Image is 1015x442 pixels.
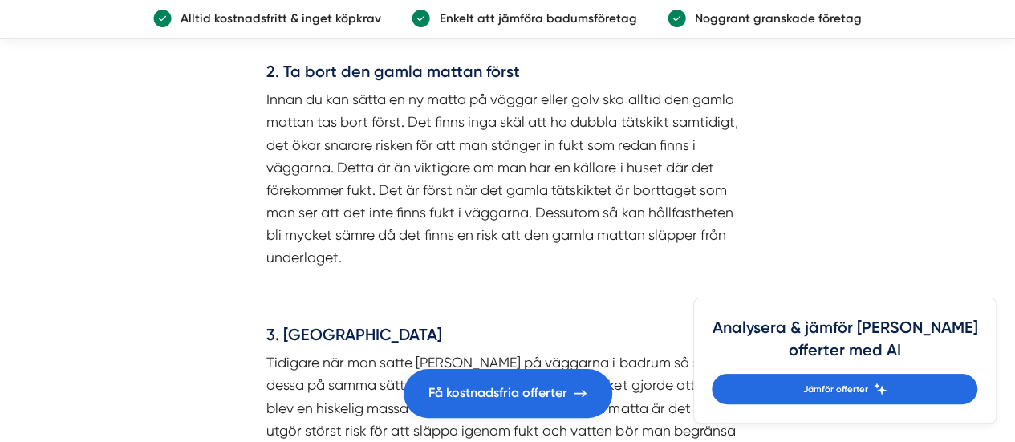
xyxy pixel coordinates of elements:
[712,374,977,404] a: Jämför offerter
[802,382,867,396] span: Jämför offerter
[404,369,612,418] a: Få kostnadsfria offerter
[686,9,862,28] p: Noggrant granskade företag
[712,317,977,374] h4: Analysera & jämför [PERSON_NAME] offerter med AI
[428,383,567,403] span: Få kostnadsfria offerter
[266,324,748,351] h4: 3. [GEOGRAPHIC_DATA]
[266,88,748,270] p: Innan du kan sätta en ny matta på väggar eller golv ska alltid den gamla mattan tas bort först. D...
[430,9,636,28] p: Enkelt att jämföra badumsföretag
[266,61,748,88] h4: 2. Ta bort den gamla mattan först
[172,9,381,28] p: Alltid kostnadsfritt & inget köpkrav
